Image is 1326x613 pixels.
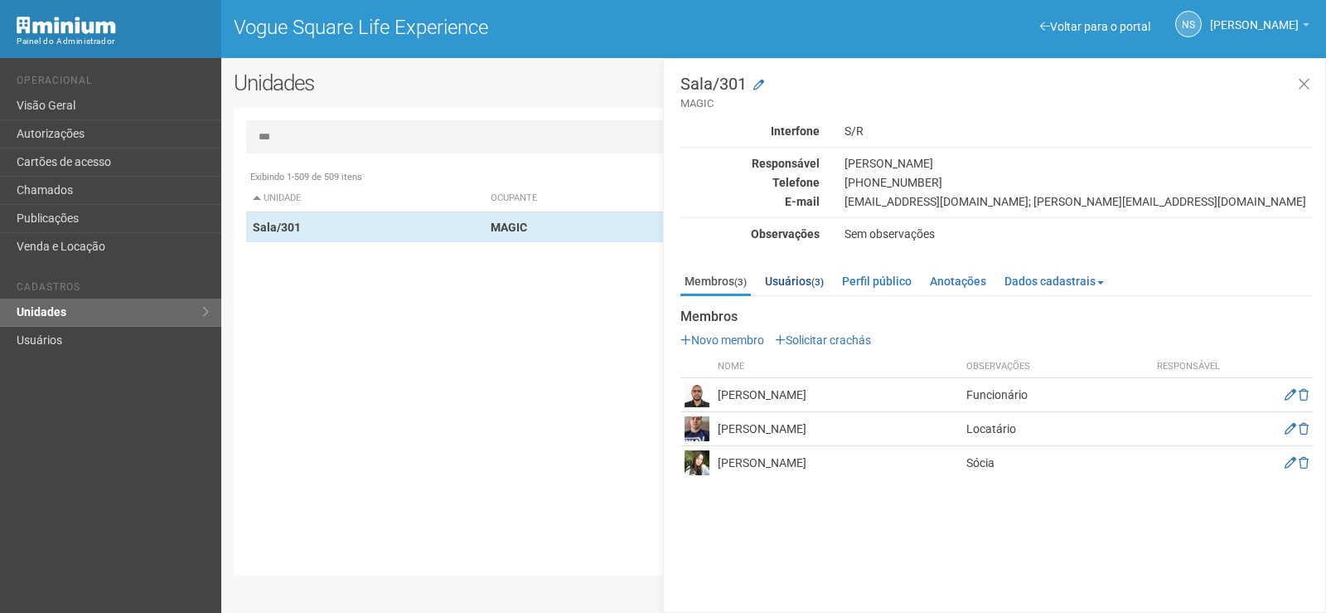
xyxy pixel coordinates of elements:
a: Perfil público [838,269,916,294]
img: user.png [685,450,709,475]
div: [EMAIL_ADDRESS][DOMAIN_NAME]; [PERSON_NAME][EMAIL_ADDRESS][DOMAIN_NAME] [832,194,1325,209]
a: Excluir membro [1299,422,1309,435]
th: Unidade: activate to sort column descending [246,185,485,212]
a: Editar membro [1285,422,1296,435]
div: Observações [668,226,832,241]
th: Responsável [1147,356,1230,378]
a: Membros(3) [680,269,751,296]
img: user.png [685,382,709,407]
div: Painel do Administrador [17,34,209,49]
div: [PERSON_NAME] [832,156,1325,171]
td: [PERSON_NAME] [714,378,962,412]
a: [PERSON_NAME] [1210,21,1309,34]
h1: Vogue Square Life Experience [234,17,762,38]
div: Exibindo 1-509 de 509 itens [246,170,1301,185]
a: Solicitar crachás [775,333,871,347]
td: Funcionário [962,378,1147,412]
a: NS [1175,11,1202,37]
div: Telefone [668,175,832,190]
strong: Sala/301 [253,221,301,234]
a: Editar membro [1285,456,1296,469]
a: Voltar para o portal [1040,20,1150,33]
div: Responsável [668,156,832,171]
a: Excluir membro [1299,388,1309,401]
td: [PERSON_NAME] [714,412,962,446]
a: Anotações [926,269,990,294]
th: Nome [714,356,962,378]
a: Excluir membro [1299,456,1309,469]
strong: MAGIC [491,221,527,234]
td: Sócia [962,446,1147,480]
span: Nicolle Silva [1210,2,1299,32]
th: Ocupante: activate to sort column ascending [484,185,918,212]
div: [PHONE_NUMBER] [832,175,1325,190]
div: Sem observações [832,226,1325,241]
td: Locatário [962,412,1147,446]
h2: Unidades [234,71,670,95]
a: Modificar a unidade [753,77,764,94]
td: [PERSON_NAME] [714,446,962,480]
small: MAGIC [680,96,1313,111]
li: Cadastros [17,281,209,299]
a: Dados cadastrais [1000,269,1108,294]
div: S/R [832,124,1325,139]
a: Novo membro [680,333,764,347]
a: Usuários(3) [761,269,828,294]
img: user.png [685,416,709,441]
h3: Sala/301 [680,75,1313,111]
div: Interfone [668,124,832,139]
th: Observações [962,356,1147,378]
div: E-mail [668,194,832,209]
li: Operacional [17,75,209,92]
strong: Membros [680,309,1313,324]
small: (3) [734,276,747,288]
img: Minium [17,17,116,34]
a: Editar membro [1285,388,1296,401]
small: (3) [811,276,824,288]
